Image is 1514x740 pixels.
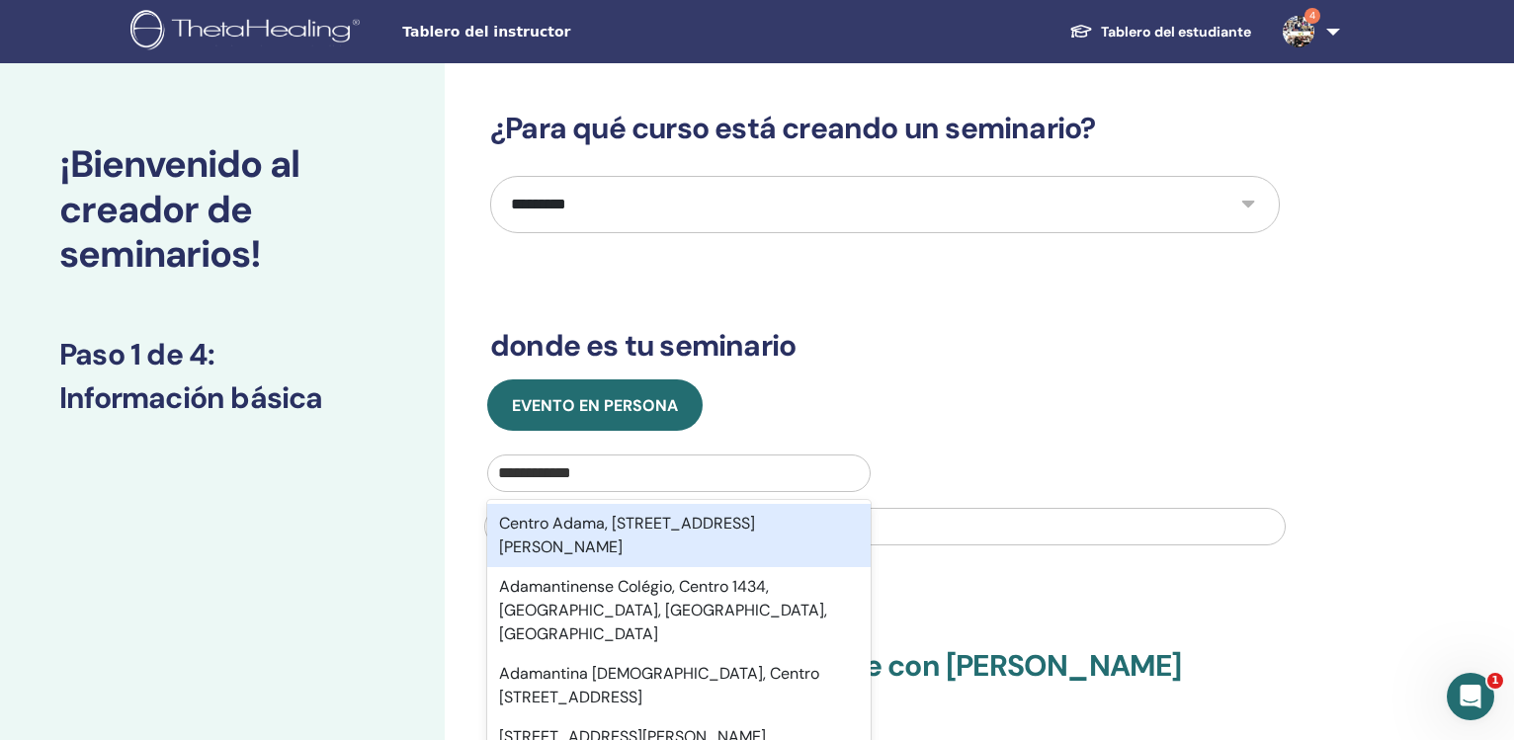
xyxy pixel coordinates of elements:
[402,22,699,42] span: Tablero del instructor
[1447,673,1494,720] iframe: Intercom live chat
[59,337,385,372] h3: Paso 1 de 4 :
[1283,16,1314,47] img: default.jpg
[487,567,871,654] div: Adamantinense Colégio, Centro 1434, [GEOGRAPHIC_DATA], [GEOGRAPHIC_DATA], [GEOGRAPHIC_DATA]
[487,654,871,717] div: Adamantina [DEMOGRAPHIC_DATA], Centro [STREET_ADDRESS]
[512,395,678,416] span: Evento en persona
[1053,14,1267,50] a: Tablero del estudiante
[59,142,385,278] h2: ¡Bienvenido al creador de seminarios!
[487,379,703,431] button: Evento en persona
[490,328,1280,364] h3: donde es tu seminario
[1487,673,1503,689] span: 1
[490,605,1280,640] h3: Confirma tus datos
[490,111,1280,146] h3: ¿Para qué curso está creando un seminario?
[1304,8,1320,24] span: 4
[1069,23,1093,40] img: graduation-cap-white.svg
[487,504,871,567] div: Centro Adama, [STREET_ADDRESS][PERSON_NAME]
[59,380,385,416] h3: Información básica
[130,10,367,54] img: logo.png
